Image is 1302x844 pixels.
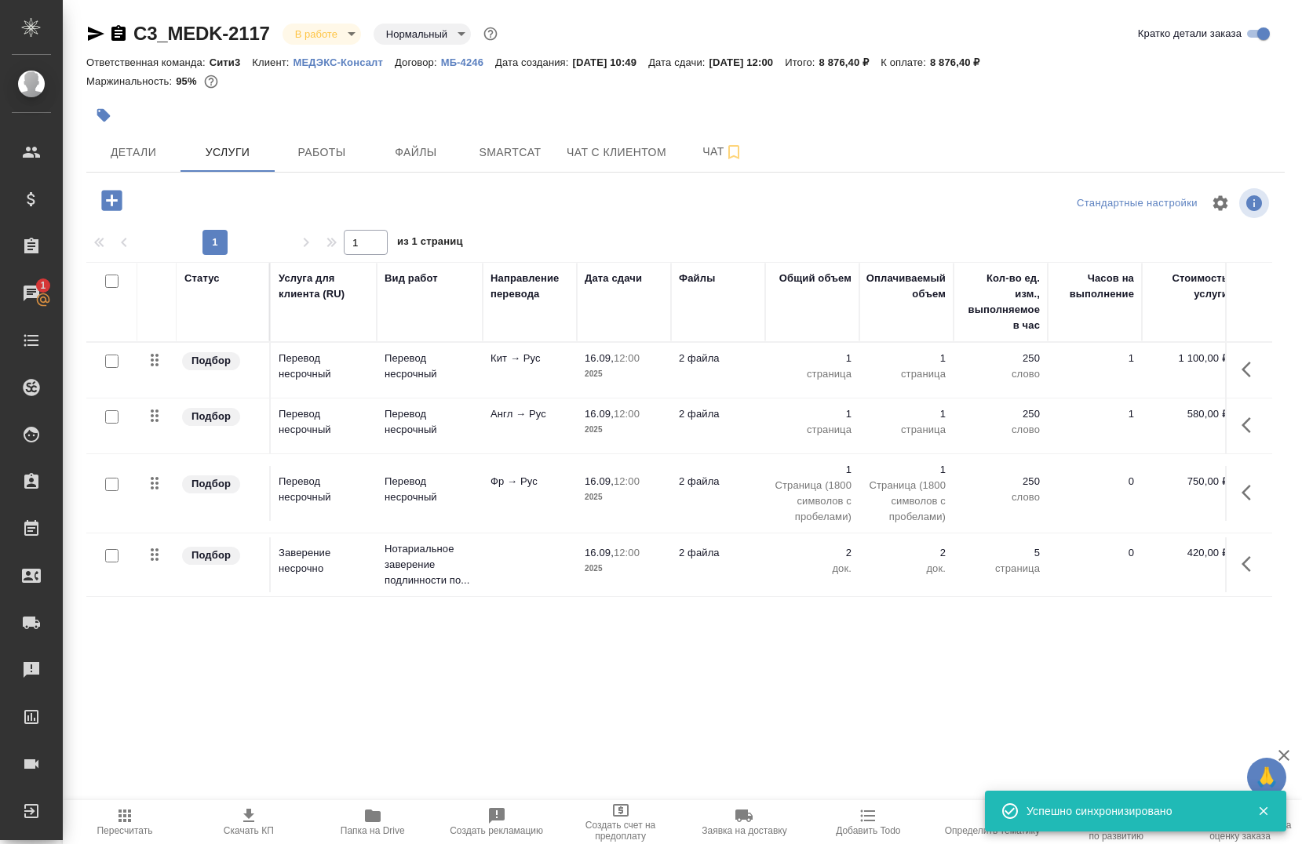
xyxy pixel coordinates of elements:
[381,27,452,41] button: Нормальный
[679,406,757,422] p: 2 файла
[294,56,395,68] p: МЕДЭКС-Консалт
[559,800,683,844] button: Создать счет на предоплату
[1048,537,1142,592] td: 0
[773,561,852,577] p: док.
[961,406,1040,422] p: 250
[1150,406,1228,422] p: 580,00 ₽
[1232,474,1270,511] button: Показать кнопки
[97,825,152,836] span: Пересчитать
[1247,804,1279,818] button: Закрыть
[773,406,852,422] p: 1
[1056,271,1134,302] div: Часов на выполнение
[472,143,548,162] span: Smartcat
[187,800,311,844] button: Скачать КП
[702,825,786,836] span: Заявка на доставку
[866,271,946,302] div: Оплачиваемый объем
[773,422,852,438] p: страница
[1150,351,1228,366] p: 1 100,00 ₽
[176,75,200,87] p: 95%
[930,56,992,68] p: 8 876,40 ₽
[63,800,187,844] button: Пересчитать
[679,351,757,366] p: 2 файла
[395,56,441,68] p: Договор:
[614,475,640,487] p: 12:00
[31,278,55,293] span: 1
[1232,545,1270,583] button: Показать кнопки
[961,545,1040,561] p: 5
[1150,545,1228,561] p: 420,00 ₽
[491,351,569,366] p: Кит → Рус
[191,353,231,369] p: Подбор
[86,98,121,133] button: Добавить тэг
[709,56,786,68] p: [DATE] 12:00
[685,142,760,162] span: Чат
[190,143,265,162] span: Услуги
[441,55,495,68] a: МБ-4246
[283,24,361,45] div: В работе
[1232,406,1270,444] button: Показать кнопки
[311,800,435,844] button: Папка на Drive
[961,366,1040,382] p: слово
[867,561,946,577] p: док.
[614,408,640,420] p: 12:00
[86,75,176,87] p: Маржинальность:
[773,462,852,478] p: 1
[191,476,231,492] p: Подбор
[284,143,359,162] span: Работы
[585,561,663,577] p: 2025
[867,366,946,382] p: страница
[86,24,105,43] button: Скопировать ссылку для ЯМессенджера
[614,352,640,364] p: 12:00
[1247,758,1286,797] button: 🙏
[341,825,405,836] span: Папка на Drive
[779,271,852,286] div: Общий объем
[1027,803,1234,819] div: Успешно синхронизировано
[867,478,946,525] p: Страница (1800 символов с пробелами)
[279,351,369,382] p: Перевод несрочный
[961,271,1040,333] div: Кол-во ед. изм., выполняемое в час
[773,351,852,366] p: 1
[1232,351,1270,388] button: Показать кнопки
[86,56,210,68] p: Ответственная команда:
[385,541,475,588] p: Нотариальное заверение подлинности по...
[867,422,946,438] p: страница
[385,474,475,505] p: Перевод несрочный
[930,800,1054,844] button: Определить тематику
[385,351,475,382] p: Перевод несрочный
[648,56,709,68] p: Дата сдачи:
[585,475,614,487] p: 16.09,
[585,366,663,382] p: 2025
[435,800,559,844] button: Создать рекламацию
[819,56,881,68] p: 8 876,40 ₽
[567,143,666,162] span: Чат с клиентом
[867,545,946,561] p: 2
[773,545,852,561] p: 2
[90,184,133,216] button: Добавить услугу
[1253,761,1280,794] span: 🙏
[252,56,293,68] p: Клиент:
[585,271,642,286] div: Дата сдачи
[191,409,231,424] p: Подбор
[683,800,807,844] button: Заявка на доставку
[679,545,757,561] p: 2 файла
[397,232,463,255] span: из 1 страниц
[867,351,946,366] p: 1
[109,24,128,43] button: Скопировать ссылку
[867,406,946,422] p: 1
[491,406,569,422] p: Англ → Рус
[184,271,220,286] div: Статус
[585,489,663,505] p: 2025
[491,474,569,489] p: Фр → Рус
[279,474,369,505] p: Перевод несрочный
[201,71,221,92] button: 384.00 RUB;
[480,24,501,44] button: Доп статусы указывают на важность/срочность заказа
[836,825,900,836] span: Добавить Todo
[378,143,454,162] span: Файлы
[585,422,663,438] p: 2025
[568,820,673,842] span: Создать счет на предоплату
[773,366,852,382] p: страница
[585,408,614,420] p: 16.09,
[1048,398,1142,453] td: 1
[961,422,1040,438] p: слово
[385,406,475,438] p: Перевод несрочный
